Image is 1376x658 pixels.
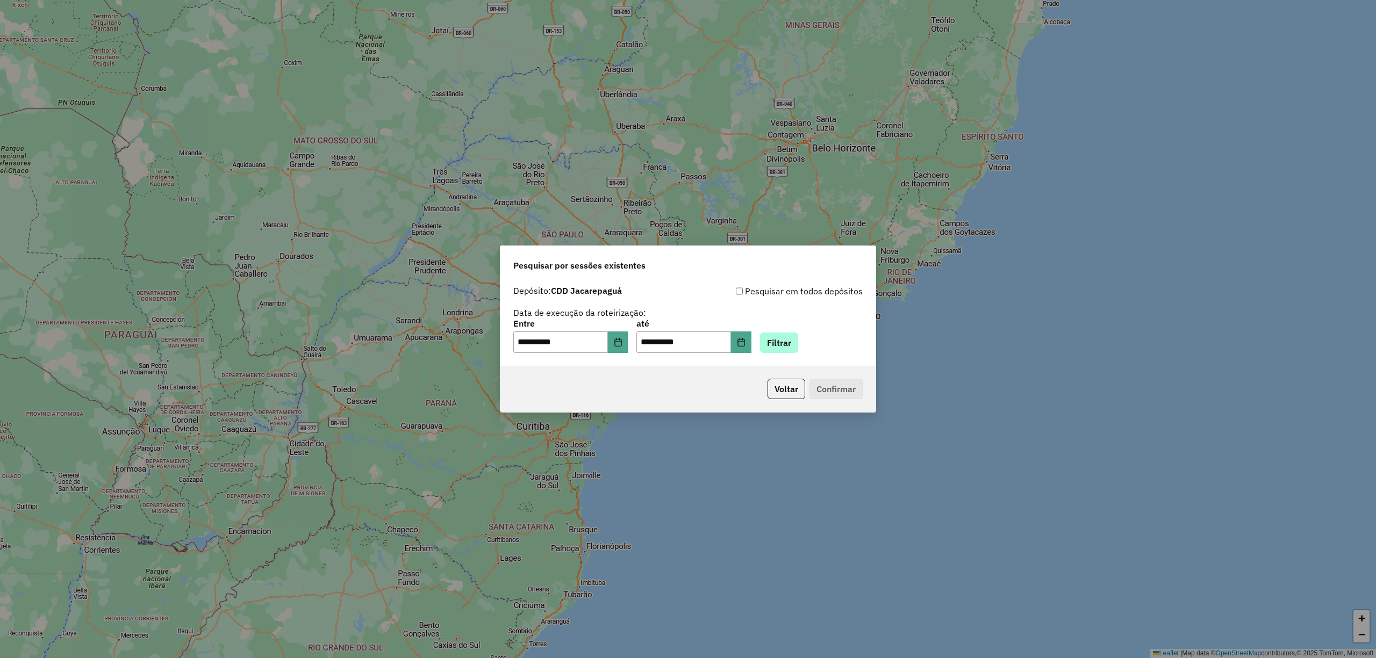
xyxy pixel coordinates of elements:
[513,284,622,297] label: Depósito:
[608,331,628,353] button: Choose Date
[551,285,622,296] strong: CDD Jacarepaguá
[513,306,646,319] label: Data de execução da roteirização:
[688,285,863,298] div: Pesquisar em todos depósitos
[768,379,805,399] button: Voltar
[760,332,798,353] button: Filtrar
[513,317,628,330] label: Entre
[513,259,646,272] span: Pesquisar por sessões existentes
[731,331,751,353] button: Choose Date
[636,317,751,330] label: até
